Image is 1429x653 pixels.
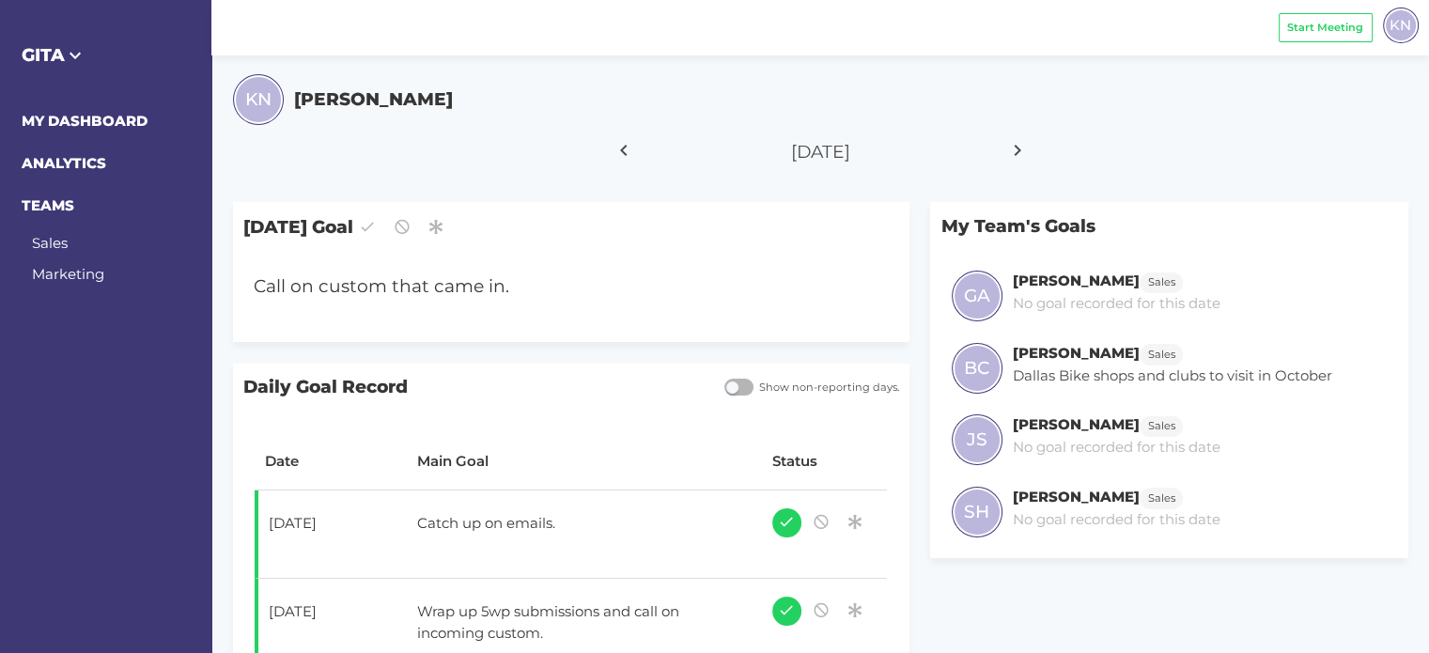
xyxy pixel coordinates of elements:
[791,141,850,163] span: [DATE]
[1013,272,1140,289] h6: [PERSON_NAME]
[22,195,191,217] h6: TEAMS
[407,503,732,550] div: Catch up on emails.
[243,263,845,311] div: Call on custom that came in.
[32,265,104,283] a: Marketing
[1383,8,1419,43] div: KN
[967,427,987,453] span: JS
[1279,13,1373,42] button: Start Meeting
[1148,490,1175,506] span: Sales
[255,490,407,579] td: [DATE]
[772,451,878,473] div: Status
[930,202,1407,250] p: My Team's Goals
[1140,272,1183,289] a: Sales
[1013,488,1140,505] h6: [PERSON_NAME]
[1013,415,1140,433] h6: [PERSON_NAME]
[233,202,909,252] span: [DATE] Goal
[22,112,148,130] a: MY DASHBOARD
[964,283,990,309] span: GA
[1287,20,1363,36] span: Start Meeting
[245,86,272,113] span: KN
[1390,14,1411,36] span: KN
[1140,344,1183,362] a: Sales
[1148,274,1175,290] span: Sales
[32,234,68,252] a: Sales
[1148,418,1175,434] span: Sales
[1013,437,1220,459] p: No goal recorded for this date
[1013,509,1220,531] p: No goal recorded for this date
[1013,365,1332,387] p: Dallas Bike shops and clubs to visit in October
[1140,415,1183,433] a: Sales
[22,154,106,172] a: ANALYTICS
[964,499,989,525] span: SH
[753,380,899,396] span: Show non-reporting days.
[1013,293,1220,315] p: No goal recorded for this date
[265,451,396,473] div: Date
[22,42,191,69] h5: GITA
[233,364,714,412] span: Daily Goal Record
[1013,344,1140,362] h6: [PERSON_NAME]
[294,86,453,113] h5: [PERSON_NAME]
[1148,347,1175,363] span: Sales
[964,355,989,381] span: BC
[417,451,751,473] div: Main Goal
[1140,488,1183,505] a: Sales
